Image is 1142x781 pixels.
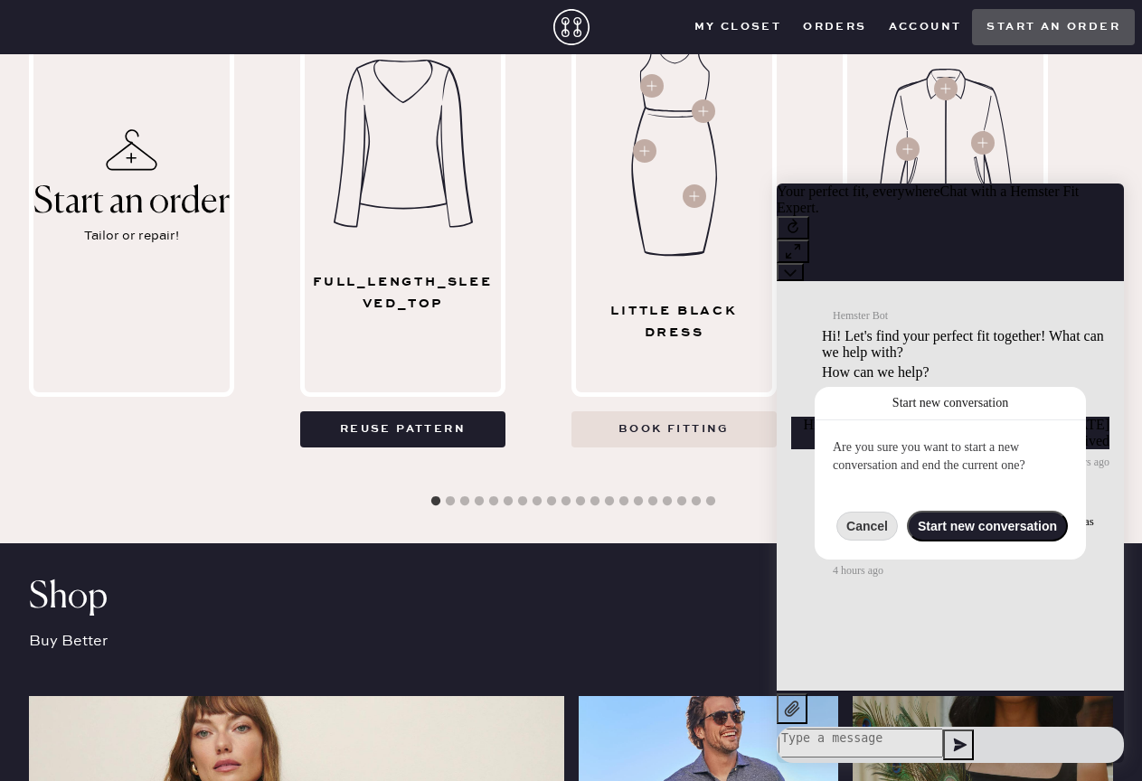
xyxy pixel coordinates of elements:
button: 6 [499,493,517,511]
button: 8 [528,493,546,511]
button: Book fitting [571,411,777,447]
div: Buy Better [29,608,1113,696]
iframe: Front Chat [759,165,1142,781]
button: 4 [470,493,488,511]
button: Reuse pattern [300,411,505,447]
button: Account [878,14,973,41]
button: 20 [702,493,720,511]
button: 14 [615,493,633,511]
button: 2 [441,493,459,511]
button: 10 [557,493,575,511]
button: 3 [456,493,474,511]
button: 16 [644,493,662,511]
button: 7 [514,493,532,511]
button: 11 [571,493,590,511]
button: Start an order [972,9,1135,45]
button: 1 [427,493,445,511]
button: 15 [629,493,647,511]
div: full_length_sleeved_top [313,271,494,315]
button: My Closet [684,14,793,41]
img: Garment image [334,60,473,229]
div: Shop [29,587,1113,608]
button: 19 [687,493,705,511]
img: Garment image [628,31,722,257]
button: Orders [792,14,877,41]
button: 12 [586,493,604,511]
button: 9 [543,493,561,511]
div: Little Black Dress [584,300,765,343]
div: Start an order [33,183,230,222]
button: 17 [658,493,676,511]
button: 5 [485,493,503,511]
img: Garment image [876,69,1015,219]
button: 13 [600,493,618,511]
div: Tailor or repair! [84,226,179,246]
button: 18 [673,493,691,511]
